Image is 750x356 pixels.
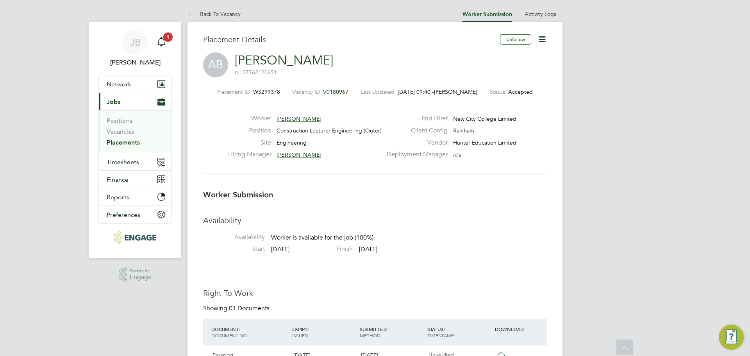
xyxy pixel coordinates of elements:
button: Finance [99,171,171,188]
button: Timesheets [99,153,171,170]
span: [PERSON_NAME] [277,115,321,122]
div: DOWNLOAD [493,322,547,336]
span: Reports [107,193,129,201]
label: Worker [228,114,271,123]
label: Site [228,139,271,147]
img: huntereducation-logo-retina.png [114,231,156,244]
a: Placements [107,139,140,146]
span: METHOD [360,332,380,338]
span: m: 07762120651 [235,69,277,76]
label: Deployment Manager [382,150,448,159]
span: ISSUED [292,332,308,338]
h3: Placement Details [203,34,494,45]
a: JB[PERSON_NAME] [98,30,172,67]
span: Rainham [453,127,474,134]
label: Start [203,245,265,253]
span: / [443,326,445,332]
div: SUBMITTED [358,322,425,342]
span: / [307,326,309,332]
span: WS299378 [253,88,280,95]
label: Vendor [382,139,448,147]
label: Position [228,127,271,135]
span: Jack Baron [98,58,172,67]
a: 1 [154,30,169,55]
h3: Right To Work [203,288,547,298]
span: 01 Documents [229,304,270,312]
span: Powered by [130,267,152,274]
button: Unfollow [500,34,531,45]
button: Engage Resource Center [719,325,744,350]
span: JB [130,37,141,47]
span: New City College Limited [453,115,516,122]
label: End Hirer [382,114,448,123]
h3: Availability [203,215,547,225]
span: Accepted [508,88,533,95]
label: Status [490,88,505,95]
span: V0180967 [323,88,348,95]
span: Engineering [277,139,307,146]
span: Finance [107,176,129,183]
span: [DATE] 09:40 - [398,88,434,95]
label: Availability [203,233,265,242]
label: Vacancy ID [293,88,320,95]
span: [PERSON_NAME] [277,151,321,158]
span: / [239,326,240,332]
button: Network [99,75,171,93]
a: Activity Logs [525,11,556,18]
span: AB [203,52,228,77]
div: Showing [203,304,271,313]
button: Reports [99,188,171,206]
a: Go to home page [98,231,172,244]
a: Back To Vacancy [187,11,241,18]
button: Jobs [99,93,171,110]
label: Hiring Manager [228,150,271,159]
nav: Main navigation [89,22,181,258]
label: Finish [291,245,353,253]
span: Preferences [107,211,140,218]
label: Client Config [382,127,448,135]
span: Timesheets [107,158,139,166]
div: Jobs [99,110,171,153]
span: Network [107,81,131,88]
span: Jobs [107,98,120,106]
div: STATUS [425,322,493,342]
span: / [386,326,387,332]
span: [PERSON_NAME] [434,88,477,95]
span: DOCUMENT NO. [211,332,248,338]
b: Worker Submission [203,190,273,199]
span: Construction Lecturer Engineering (Outer) [277,127,382,134]
a: Vacancies [107,128,134,135]
span: [DATE] [359,245,377,253]
span: 1 [163,32,173,42]
a: [PERSON_NAME] [235,53,333,68]
span: Worker is available for the job (100%) [271,234,373,242]
label: Last Updated [361,88,395,95]
span: TIMESTAMP [427,332,454,338]
div: DOCUMENT [209,322,290,342]
label: Placement ID [217,88,250,95]
button: Preferences [99,206,171,223]
a: Positions [107,117,132,124]
span: n/a [453,151,461,158]
span: Hunter Education Limited [453,139,516,146]
a: Worker Submission [462,11,512,18]
div: EXPIRY [290,322,358,342]
span: [DATE] [271,245,289,253]
a: Powered byEngage [119,267,152,282]
span: Engage [130,274,152,281]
